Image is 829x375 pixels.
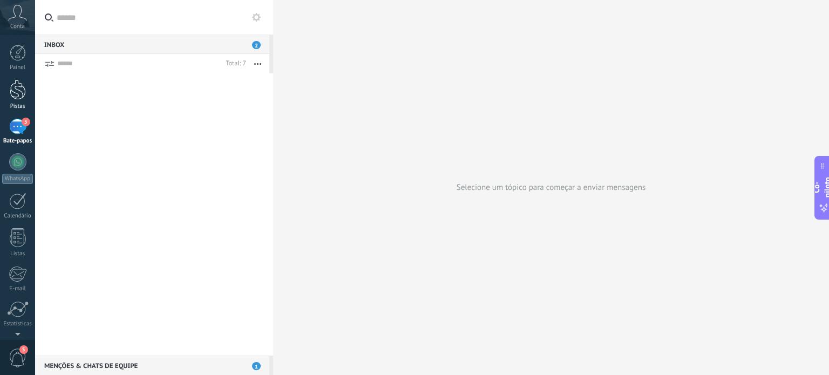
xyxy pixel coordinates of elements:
span: 1 [252,362,261,370]
button: Mais [246,54,269,73]
span: 5 [19,345,28,354]
font: Calendário [4,212,31,220]
font: E-mail [9,285,25,292]
font: WhatsApp [5,175,30,182]
span: 3 [22,118,30,126]
font: Pistas [10,103,25,110]
div: Menções & Chats de equipe [35,356,269,375]
div: Inbox [35,35,269,54]
div: Total: 7 [222,58,246,69]
span: 2 [252,41,261,49]
font: Conta [10,23,25,30]
font: Bate-papos [3,137,32,145]
font: Painel [10,64,25,71]
font: Listas [10,250,25,257]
